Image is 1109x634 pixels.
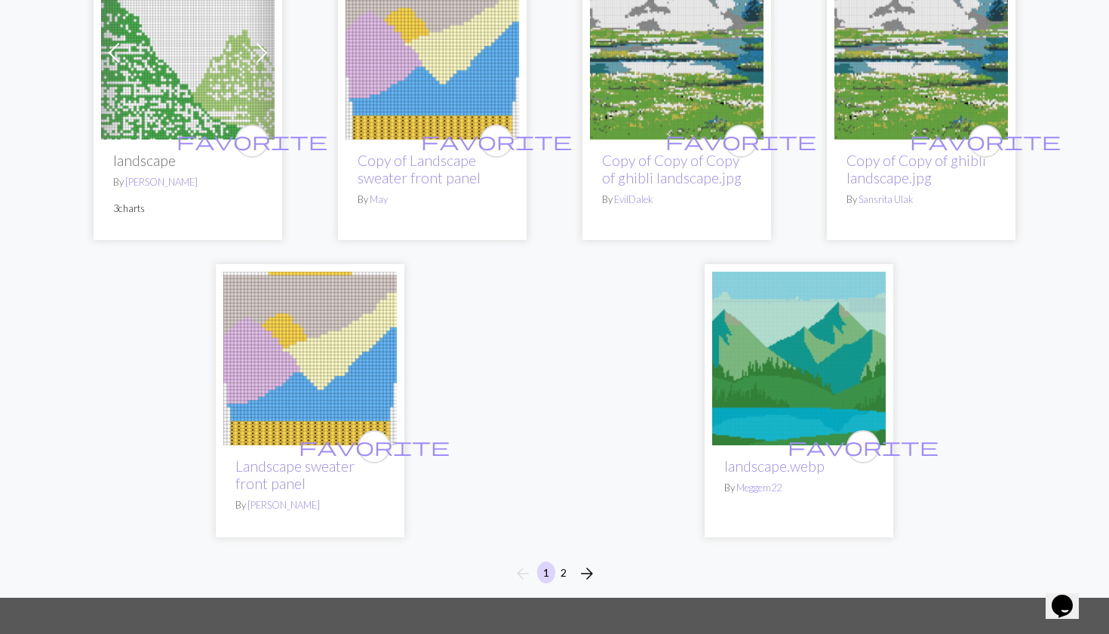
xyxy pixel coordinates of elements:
button: favourite [969,125,1002,158]
p: By [846,192,996,207]
a: May [370,193,388,205]
i: Next [578,565,596,583]
a: Meggem22 [736,482,782,494]
button: favourite [358,430,391,463]
i: favourite [299,432,450,462]
button: Next [572,562,602,586]
p: By [358,192,507,207]
p: 3 charts [113,202,263,216]
span: favorite [177,129,327,152]
a: Copy of Landscape sweater front panel [358,152,481,186]
span: favorite [421,129,572,152]
a: Sansrita Ulak [859,193,913,205]
h2: landscape [113,152,263,169]
a: ghibli landscape.jpg [834,44,1008,58]
img: landscape.webp [712,272,886,445]
i: favourite [421,126,572,156]
img: Landscape sweater front panel [223,272,397,445]
a: ghibli landscape.jpg [590,44,763,58]
button: favourite [724,125,757,158]
a: Landscape sweater front panel [235,457,355,492]
i: favourite [788,432,939,462]
a: Copy of Copy of ghibli landscape.jpg [846,152,986,186]
span: arrow_forward [578,563,596,584]
a: Copy of Copy of Copy of ghibli landscape.jpg [602,152,742,186]
span: favorite [299,435,450,458]
button: favourite [846,430,880,463]
i: favourite [665,126,816,156]
a: landscape.webp [724,457,825,475]
p: By [113,175,263,189]
span: favorite [910,129,1061,152]
i: favourite [910,126,1061,156]
button: 2 [554,562,573,583]
a: landscape.webp [712,349,886,364]
a: Landscape sweater front panel [223,349,397,364]
button: 1 [537,562,555,583]
a: [PERSON_NAME] [247,499,320,511]
iframe: chat widget [1046,574,1094,619]
a: Landscape sweater front panel [346,44,519,58]
p: By [235,498,385,512]
a: [PERSON_NAME] [125,176,198,188]
span: favorite [665,129,816,152]
a: landscape [101,44,275,58]
button: favourite [480,125,513,158]
nav: Page navigation [508,562,602,586]
p: By [602,192,751,207]
span: favorite [788,435,939,458]
a: EvilDalek [614,193,653,205]
p: By [724,481,874,495]
i: favourite [177,126,327,156]
button: favourite [235,125,269,158]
